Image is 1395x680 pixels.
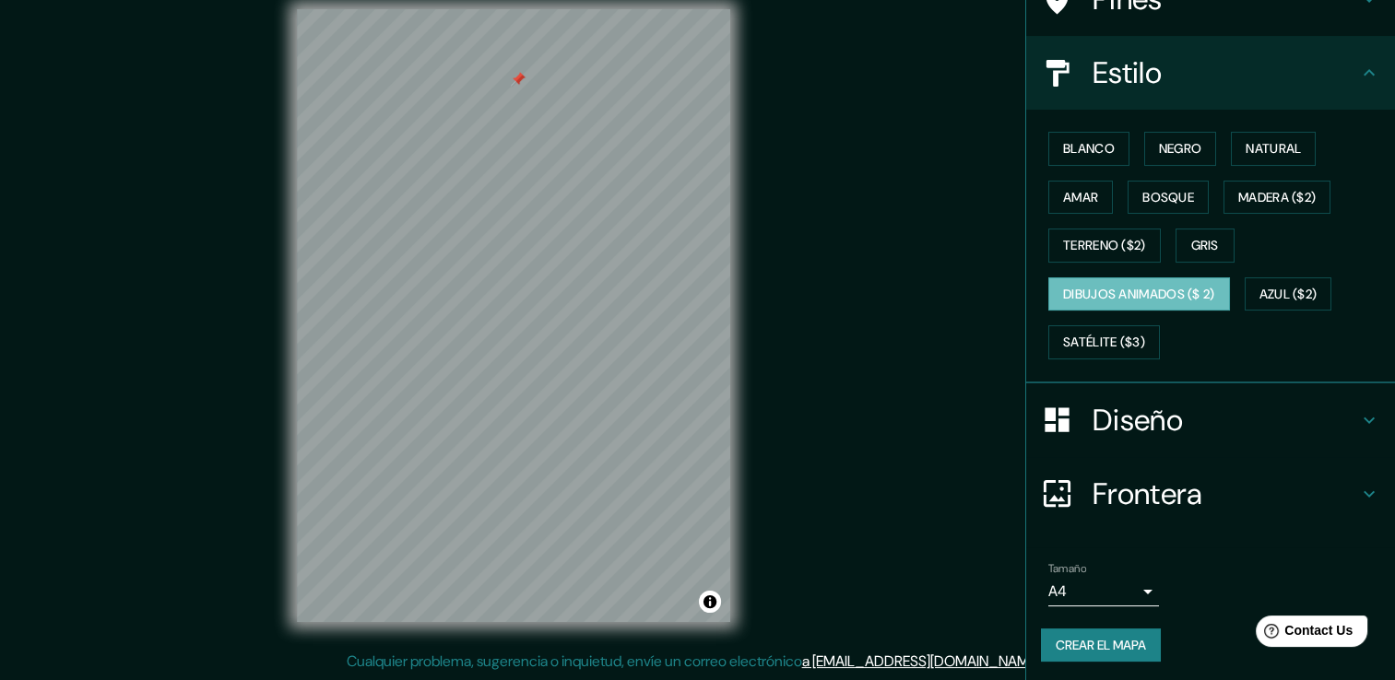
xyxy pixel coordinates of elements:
button: Bosque [1128,181,1209,215]
div: A4 [1048,577,1159,606]
button: Madera ($2) [1224,181,1330,215]
button: Gris [1176,229,1235,263]
p: Cualquier problema, sugerencia o inquietud, envíe un correo electrónico . [347,651,1043,673]
font: Madera ($2) [1238,186,1316,209]
button: Natural [1231,132,1316,166]
h4: Diseño [1093,402,1358,439]
button: Terreno ($2) [1048,229,1161,263]
button: Blanco [1048,132,1129,166]
button: Azul ($2) [1245,277,1332,311]
font: Natural [1246,137,1301,160]
div: Diseño [1026,383,1395,457]
font: Amar [1063,186,1098,209]
label: Tamaño [1048,560,1086,576]
button: Satélite ($3) [1048,325,1160,359]
button: Dibujos animados ($ 2) [1048,277,1230,311]
font: Gris [1191,234,1219,257]
iframe: Help widget launcher [1231,608,1375,660]
canvas: Mapa [297,9,730,622]
h4: Frontera [1093,475,1358,512]
font: Crear el mapa [1056,634,1146,657]
font: Blanco [1063,137,1115,160]
div: Frontera [1026,457,1395,531]
font: Negro [1159,137,1202,160]
button: Crear el mapa [1041,628,1161,662]
h4: Estilo [1093,54,1358,91]
font: Terreno ($2) [1063,234,1146,257]
font: Azul ($2) [1259,283,1318,306]
div: Estilo [1026,36,1395,110]
font: Bosque [1142,186,1194,209]
a: a [EMAIL_ADDRESS][DOMAIN_NAME] [802,651,1040,671]
font: Satélite ($3) [1063,331,1145,354]
button: Alternar atribución [699,591,721,613]
button: Amar [1048,181,1113,215]
font: Dibujos animados ($ 2) [1063,283,1215,306]
button: Negro [1144,132,1217,166]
